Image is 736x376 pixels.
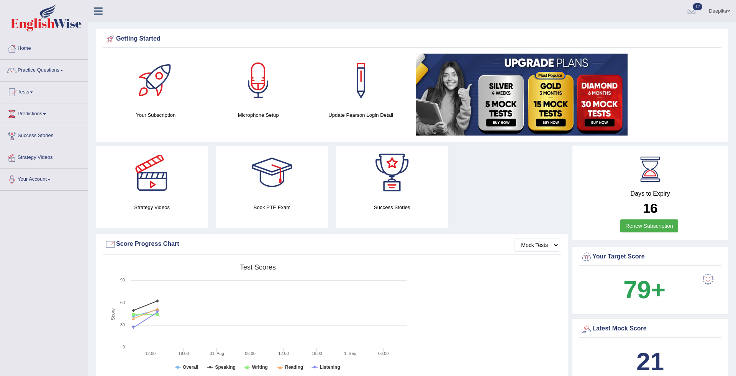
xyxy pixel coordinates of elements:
img: small5.jpg [416,54,628,136]
b: 16 [643,201,658,216]
text: 30 [120,322,125,327]
text: 06:00 [378,351,389,356]
h4: Success Stories [336,203,448,211]
tspan: Listening [320,365,340,370]
a: Predictions [0,103,88,123]
span: 12 [693,3,702,10]
text: 18:00 [311,351,322,356]
b: 79+ [623,276,666,304]
text: 90 [120,278,125,282]
text: 18:00 [179,351,189,356]
tspan: 1. Sep [344,351,356,356]
text: 60 [120,300,125,305]
div: Score Progress Chart [105,239,559,250]
tspan: 31. Aug [210,351,224,356]
a: Tests [0,82,88,101]
tspan: Test scores [240,263,276,271]
h4: Microphone Setup [211,111,305,119]
a: Home [0,38,88,57]
h4: Days to Expiry [581,190,720,197]
tspan: Reading [285,365,303,370]
a: Your Account [0,169,88,188]
div: Latest Mock Score [581,323,720,335]
tspan: Speaking [215,365,235,370]
tspan: Writing [252,365,268,370]
a: Strategy Videos [0,147,88,166]
a: Practice Questions [0,60,88,79]
text: 06:00 [245,351,256,356]
tspan: Score [110,308,116,320]
div: Your Target Score [581,251,720,263]
tspan: Overall [183,365,198,370]
text: 0 [123,345,125,349]
text: 12:00 [278,351,289,356]
h4: Strategy Videos [96,203,208,211]
h4: Book PTE Exam [216,203,328,211]
h4: Update Pearson Login Detail [313,111,408,119]
div: Getting Started [105,33,720,45]
h4: Your Subscription [108,111,203,119]
a: Success Stories [0,125,88,144]
a: Renew Subscription [620,219,678,232]
text: 12:00 [145,351,156,356]
b: 21 [636,348,664,376]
